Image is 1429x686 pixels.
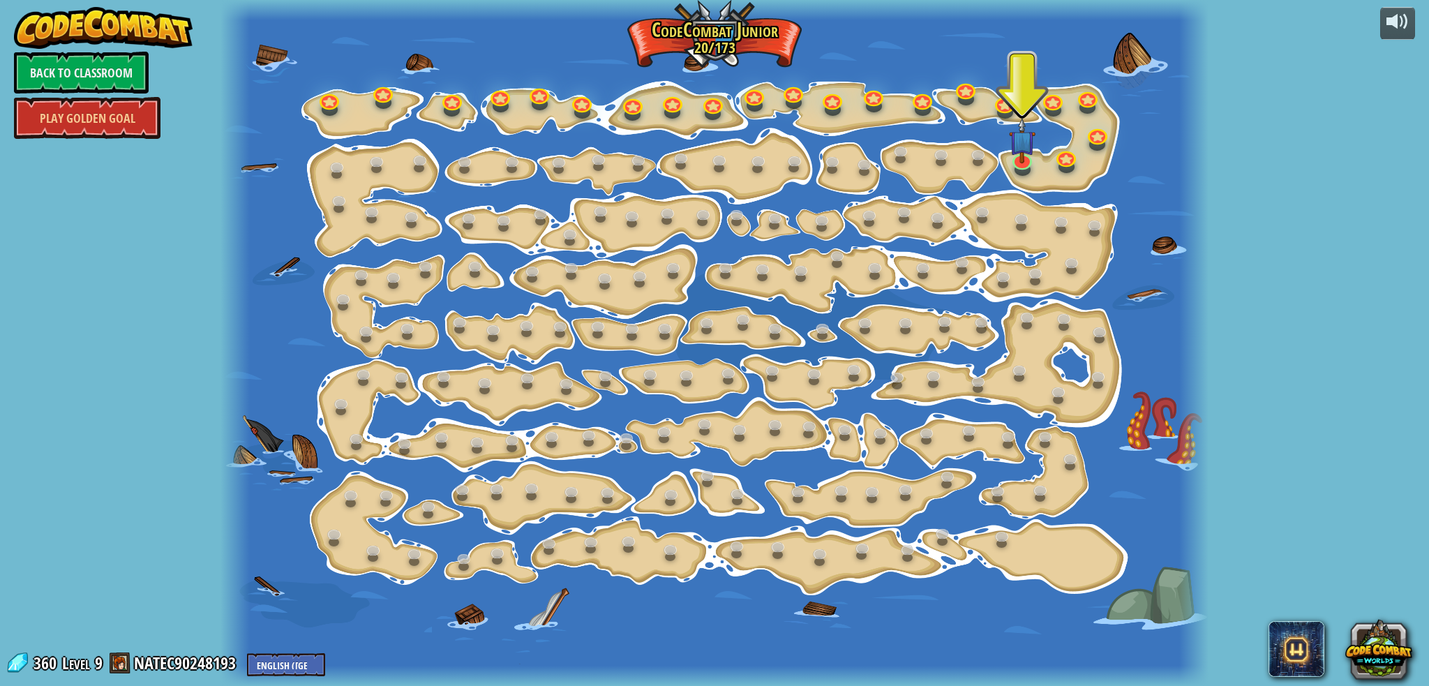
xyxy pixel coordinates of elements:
[33,652,61,674] span: 360
[134,652,240,674] a: NATEC90248193
[62,652,90,675] span: Level
[1380,7,1415,40] button: Adjust volume
[95,652,103,674] span: 9
[14,97,160,139] a: Play Golden Goal
[14,52,149,94] a: Back to Classroom
[1010,118,1036,163] img: level-banner-unstarted-subscriber.png
[14,7,193,49] img: CodeCombat - Learn how to code by playing a game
